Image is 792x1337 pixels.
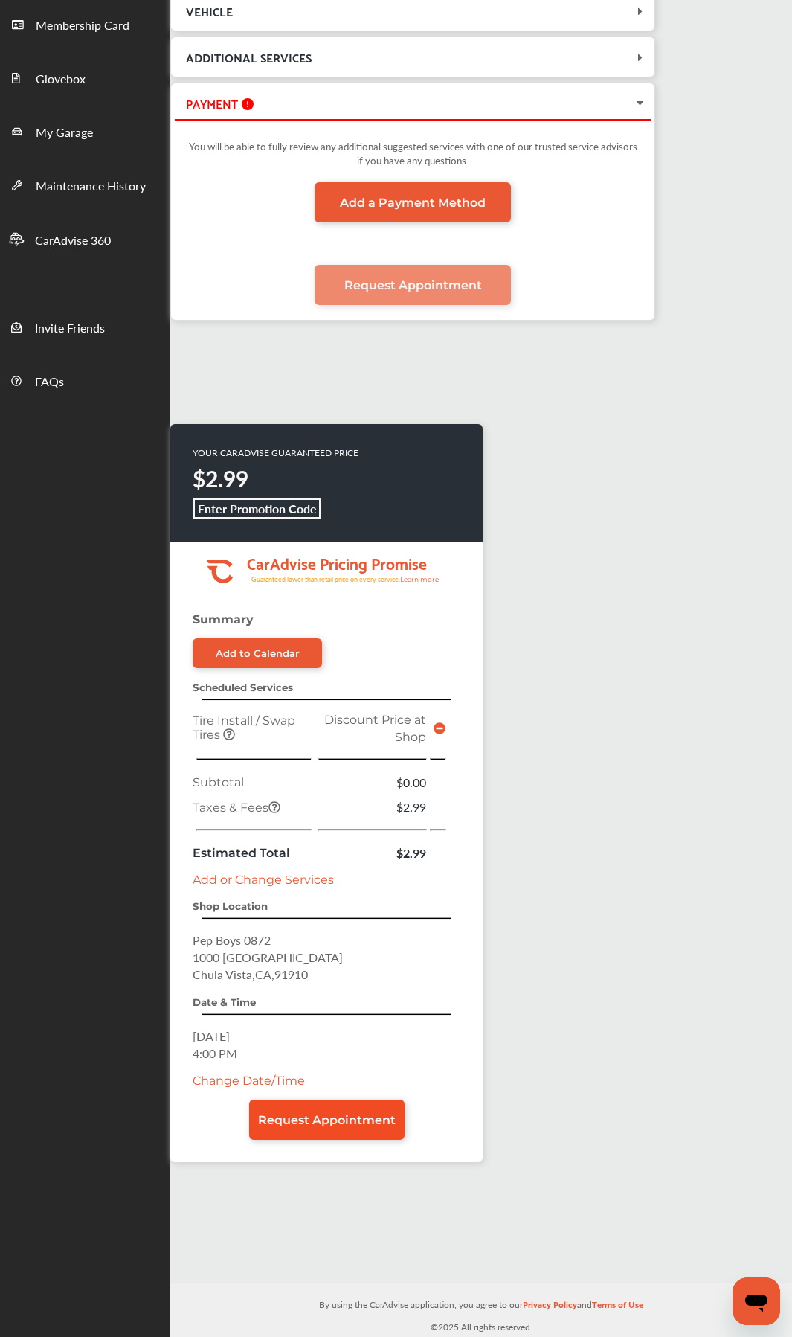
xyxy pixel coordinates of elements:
a: Glovebox [1,51,170,104]
span: Tire Install / Swap Tires [193,714,295,742]
span: Add a Payment Method [340,196,486,210]
strong: Scheduled Services [193,682,293,693]
td: Estimated Total [189,841,315,865]
span: Request Appointment [344,278,482,292]
b: Enter Promotion Code [198,500,317,517]
tspan: Guaranteed lower than retail price on every service. [251,574,400,584]
td: $0.00 [315,770,430,795]
span: PAYMENT [186,93,238,113]
span: FAQs [35,373,64,392]
span: 1000 [GEOGRAPHIC_DATA] [193,949,343,966]
td: Subtotal [189,770,315,795]
span: Chula Vista , CA , 91910 [193,966,308,983]
iframe: Button to launch messaging window [733,1277,780,1325]
span: Discount Price at Shop [324,713,426,744]
span: Maintenance History [36,177,146,196]
span: My Garage [36,124,93,143]
tspan: CarAdvise Pricing Promise [247,549,427,576]
span: VEHICLE [186,1,233,21]
a: Add or Change Services [193,873,334,887]
div: © 2025 All rights reserved. [170,1283,792,1337]
span: Glovebox [36,70,86,89]
strong: Shop Location [193,900,268,912]
span: Request Appointment [258,1113,396,1127]
span: Invite Friends [35,319,105,339]
strong: Summary [193,612,254,626]
a: Add to Calendar [193,638,322,668]
td: $2.99 [315,795,430,819]
div: You will be able to fully review any additional suggested services with one of our trusted servic... [186,132,640,182]
span: Membership Card [36,16,129,36]
a: Request Appointment [249,1100,405,1140]
strong: $2.99 [193,463,248,494]
a: Request Appointment [315,265,511,305]
span: ADDITIONAL SERVICES [186,47,312,67]
strong: Date & Time [193,996,256,1008]
p: YOUR CARADVISE GUARANTEED PRICE [193,446,358,459]
a: Terms of Use [592,1296,643,1319]
tspan: Learn more [400,575,440,583]
span: 4:00 PM [193,1045,237,1062]
a: Change Date/Time [193,1074,305,1088]
div: Add to Calendar [216,647,300,659]
a: Maintenance History [1,158,170,211]
a: Privacy Policy [523,1296,577,1319]
a: Add a Payment Method [315,182,511,222]
span: [DATE] [193,1027,230,1045]
span: Taxes & Fees [193,801,280,815]
span: Pep Boys 0872 [193,932,271,949]
span: CarAdvise 360 [35,231,111,251]
td: $2.99 [315,841,430,865]
a: My Garage [1,104,170,158]
p: By using the CarAdvise application, you agree to our and [170,1296,792,1312]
